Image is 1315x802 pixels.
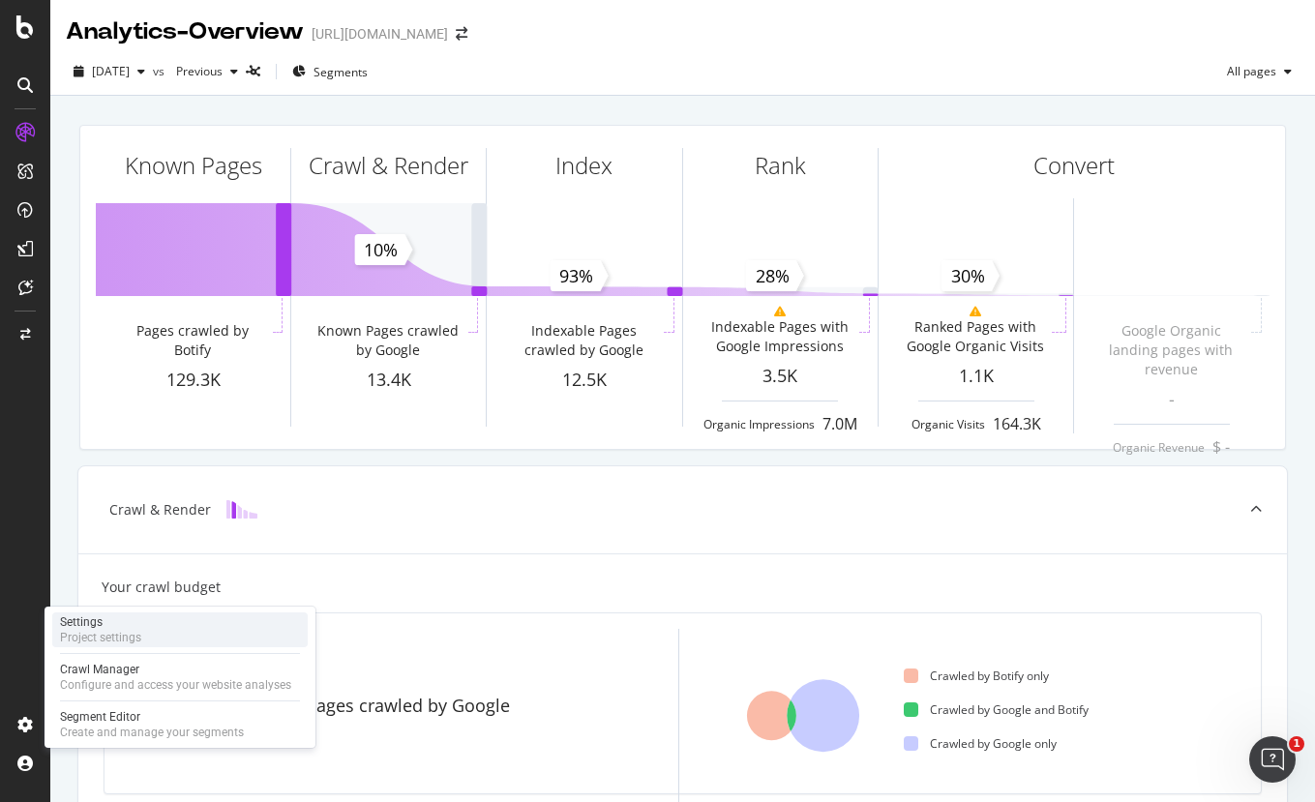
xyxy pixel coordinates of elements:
[555,149,613,182] div: Index
[284,56,375,87] button: Segments
[66,56,153,87] button: [DATE]
[117,321,269,360] div: Pages crawled by Botify
[291,368,486,393] div: 13.4K
[904,701,1089,718] div: Crawled by Google and Botify
[109,500,211,520] div: Crawl & Render
[904,735,1057,752] div: Crawled by Google only
[102,578,221,597] div: Your crawl budget
[314,64,368,80] span: Segments
[313,321,464,360] div: Known Pages crawled by Google
[1249,736,1296,783] iframe: Intercom live chat
[92,63,130,79] span: 2025 Aug. 9th
[60,709,244,725] div: Segment Editor
[66,15,304,48] div: Analytics - Overview
[96,368,290,393] div: 129.3K
[125,149,262,182] div: Known Pages
[168,56,246,87] button: Previous
[755,149,806,182] div: Rank
[703,416,815,432] div: Organic Impressions
[1219,56,1300,87] button: All pages
[226,500,257,519] img: block-icon
[60,725,244,740] div: Create and manage your segments
[456,27,467,41] div: arrow-right-arrow-left
[60,630,141,645] div: Project settings
[60,662,291,677] div: Crawl Manager
[60,677,291,693] div: Configure and access your website analyses
[1289,736,1304,752] span: 1
[703,317,855,356] div: Indexable Pages with Google Impressions
[52,612,308,647] a: SettingsProject settings
[245,694,510,719] div: Known Pages crawled by Google
[487,368,681,393] div: 12.5K
[312,24,448,44] div: [URL][DOMAIN_NAME]
[1219,63,1276,79] span: All pages
[822,413,857,435] div: 7.0M
[309,149,468,182] div: Crawl & Render
[52,660,308,695] a: Crawl ManagerConfigure and access your website analyses
[60,614,141,630] div: Settings
[683,364,878,389] div: 3.5K
[508,321,660,360] div: Indexable Pages crawled by Google
[168,63,223,79] span: Previous
[52,707,308,742] a: Segment EditorCreate and manage your segments
[904,668,1049,684] div: Crawled by Botify only
[153,63,168,79] span: vs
